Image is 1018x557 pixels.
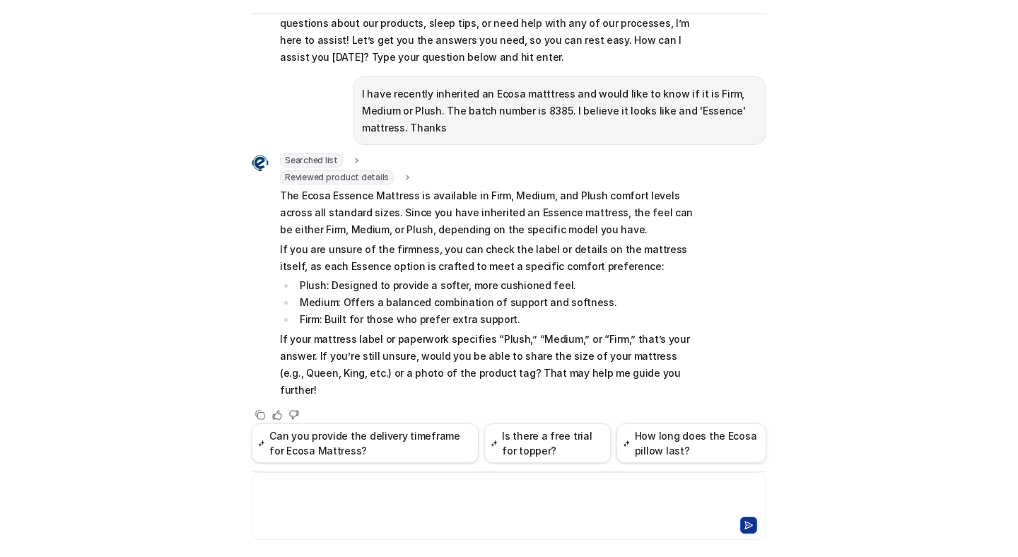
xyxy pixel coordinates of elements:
[280,331,694,399] p: If your mattress label or paperwork specifies “Plush,” “Medium,” or “Firm,” that’s your answer. I...
[280,187,694,238] p: The Ecosa Essence Mattress is available in Firm, Medium, and Plush comfort levels across all stan...
[280,170,394,184] span: Reviewed product details
[362,86,757,136] p: I have recently inherited an Ecosa matttress and would like to know if it is Firm, Medium or Plus...
[252,423,479,463] button: Can you provide the delivery timeframe for Ecosa Mattress?
[252,155,269,172] img: Widget
[296,294,694,311] li: Medium: Offers a balanced combination of support and softness.
[280,153,343,168] span: Searched list
[484,423,611,463] button: Is there a free trial for topper?
[296,277,694,294] li: Plush: Designed to provide a softer, more cushioned feel.
[296,311,694,328] li: Firm: Built for those who prefer extra support.
[616,423,766,463] button: How long does the Ecosa pillow last?
[280,241,694,275] p: If you are unsure of the firmness, you can check the label or details on the mattress itself, as ...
